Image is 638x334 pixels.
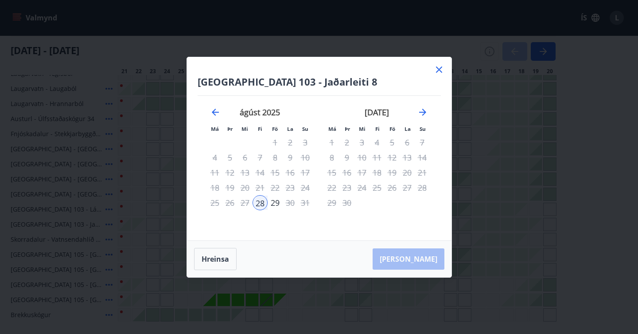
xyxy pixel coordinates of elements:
[237,180,253,195] td: Not available. miðvikudagur, 20. ágúst 2025
[298,135,313,150] td: Not available. sunnudagur, 3. ágúst 2025
[400,165,415,180] td: Not available. laugardagur, 20. september 2025
[354,180,370,195] td: Not available. miðvikudagur, 24. september 2025
[283,180,298,195] td: Not available. laugardagur, 23. ágúst 2025
[287,126,293,132] small: La
[415,150,430,165] td: Not available. sunnudagur, 14. september 2025
[354,165,370,180] td: Not available. miðvikudagur, 17. september 2025
[207,180,222,195] td: Not available. mánudagur, 18. ágúst 2025
[298,195,313,210] td: Not available. sunnudagur, 31. ágúst 2025
[359,126,366,132] small: Mi
[272,126,278,132] small: Fö
[354,150,370,165] td: Not available. miðvikudagur, 10. september 2025
[385,165,400,180] td: Not available. föstudagur, 19. september 2025
[385,135,400,150] td: Not available. föstudagur, 5. september 2025
[210,107,221,118] div: Move backward to switch to the previous month.
[420,126,426,132] small: Su
[328,126,336,132] small: Má
[253,195,268,210] td: Selected as start date. fimmtudagur, 28. ágúst 2025
[370,180,385,195] td: Not available. fimmtudagur, 25. september 2025
[298,180,313,195] td: Not available. sunnudagur, 24. ágúst 2025
[198,75,441,88] h4: [GEOGRAPHIC_DATA] 103 - Jaðarleiti 8
[258,126,262,132] small: Fi
[268,180,283,195] div: Aðeins útritun í boði
[365,107,389,118] strong: [DATE]
[268,180,283,195] td: Not available. föstudagur, 22. ágúst 2025
[241,126,248,132] small: Mi
[222,180,237,195] td: Not available. þriðjudagur, 19. ágúst 2025
[324,180,339,195] td: Not available. mánudagur, 22. september 2025
[253,150,268,165] td: Not available. fimmtudagur, 7. ágúst 2025
[415,165,430,180] td: Not available. sunnudagur, 21. september 2025
[268,195,283,210] td: Choose föstudagur, 29. ágúst 2025 as your check-out date. It’s available.
[207,165,222,180] td: Not available. mánudagur, 11. ágúst 2025
[283,150,298,165] td: Not available. laugardagur, 9. ágúst 2025
[405,126,411,132] small: La
[370,150,385,165] td: Not available. fimmtudagur, 11. september 2025
[198,96,441,230] div: Calendar
[389,126,395,132] small: Fö
[339,180,354,195] td: Not available. þriðjudagur, 23. september 2025
[222,150,237,165] td: Not available. þriðjudagur, 5. ágúst 2025
[298,150,313,165] td: Not available. sunnudagur, 10. ágúst 2025
[339,135,354,150] td: Not available. þriðjudagur, 2. september 2025
[253,165,268,180] td: Not available. fimmtudagur, 14. ágúst 2025
[385,180,400,195] td: Not available. föstudagur, 26. september 2025
[227,126,233,132] small: Þr
[222,195,237,210] td: Not available. þriðjudagur, 26. ágúst 2025
[385,165,400,180] div: Aðeins útritun í boði
[339,165,354,180] td: Not available. þriðjudagur, 16. september 2025
[324,165,339,180] td: Not available. mánudagur, 15. september 2025
[237,165,253,180] td: Not available. miðvikudagur, 13. ágúst 2025
[400,180,415,195] td: Not available. laugardagur, 27. september 2025
[415,180,430,195] td: Not available. sunnudagur, 28. september 2025
[268,195,283,210] div: Aðeins útritun í boði
[268,165,283,180] td: Not available. föstudagur, 15. ágúst 2025
[415,135,430,150] td: Not available. sunnudagur, 7. september 2025
[339,150,354,165] td: Not available. þriðjudagur, 9. september 2025
[370,165,385,180] td: Not available. fimmtudagur, 18. september 2025
[253,180,268,195] td: Not available. fimmtudagur, 21. ágúst 2025
[237,150,253,165] td: Not available. miðvikudagur, 6. ágúst 2025
[207,150,222,165] td: Not available. mánudagur, 4. ágúst 2025
[222,165,237,180] td: Not available. þriðjudagur, 12. ágúst 2025
[375,126,380,132] small: Fi
[400,135,415,150] td: Not available. laugardagur, 6. september 2025
[354,150,370,165] div: Aðeins útritun í boði
[345,126,350,132] small: Þr
[253,195,268,210] div: 28
[283,195,298,210] td: Not available. laugardagur, 30. ágúst 2025
[385,150,400,165] td: Not available. föstudagur, 12. september 2025
[237,195,253,210] td: Not available. miðvikudagur, 27. ágúst 2025
[283,135,298,150] td: Not available. laugardagur, 2. ágúst 2025
[415,180,430,195] div: Aðeins útritun í boði
[207,195,222,210] td: Not available. mánudagur, 25. ágúst 2025
[240,107,280,118] strong: ágúst 2025
[385,135,400,150] div: Aðeins útritun í boði
[302,126,308,132] small: Su
[194,248,237,270] button: Hreinsa
[400,150,415,165] td: Not available. laugardagur, 13. september 2025
[283,165,298,180] td: Not available. laugardagur, 16. ágúst 2025
[354,135,370,150] td: Not available. miðvikudagur, 3. september 2025
[324,195,339,210] td: Not available. mánudagur, 29. september 2025
[370,135,385,150] td: Not available. fimmtudagur, 4. september 2025
[324,135,339,150] td: Not available. mánudagur, 1. september 2025
[298,165,313,180] td: Not available. sunnudagur, 17. ágúst 2025
[417,107,428,118] div: Move forward to switch to the next month.
[211,126,219,132] small: Má
[268,150,283,165] td: Not available. föstudagur, 8. ágúst 2025
[268,135,283,150] td: Not available. föstudagur, 1. ágúst 2025
[324,150,339,165] td: Not available. mánudagur, 8. september 2025
[339,195,354,210] td: Not available. þriðjudagur, 30. september 2025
